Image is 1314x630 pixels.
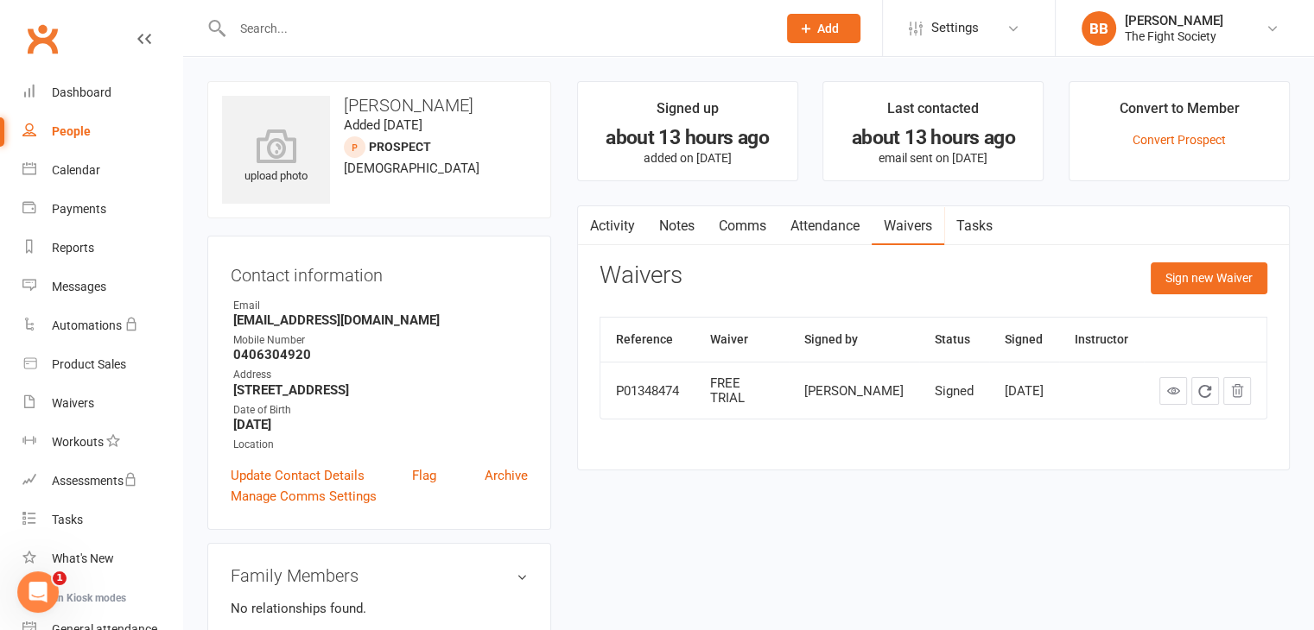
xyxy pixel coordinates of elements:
div: Reports [52,241,94,255]
a: Waivers [872,206,944,246]
div: Assessments [52,474,137,488]
a: Product Sales [22,345,182,384]
iframe: Intercom live chat [17,571,59,613]
a: Dashboard [22,73,182,112]
div: Address [233,367,528,383]
th: Signed [989,318,1059,362]
div: Email [233,298,528,314]
div: Automations [52,318,122,332]
span: Add [817,22,839,35]
div: upload photo [222,129,330,186]
a: Comms [707,206,778,246]
div: about 13 hours ago [839,129,1027,147]
a: What's New [22,539,182,578]
div: [DATE] [1005,384,1044,399]
div: BB [1082,11,1116,46]
p: email sent on [DATE] [839,151,1027,165]
th: Status [919,318,989,362]
a: Activity [578,206,647,246]
a: Tasks [22,501,182,539]
a: Workouts [22,423,182,462]
a: Waivers [22,384,182,423]
div: Location [233,437,528,453]
button: Add [787,14,860,43]
a: Tasks [944,206,1005,246]
a: Payments [22,190,182,229]
div: Convert to Member [1120,98,1240,129]
a: Messages [22,268,182,306]
a: Notes [647,206,707,246]
a: Archive [485,465,528,486]
a: Automations [22,306,182,345]
strong: [EMAIL_ADDRESS][DOMAIN_NAME] [233,312,528,328]
a: Assessments [22,462,182,501]
h3: Contact information [231,259,528,285]
div: Tasks [52,513,83,526]
a: Calendar [22,151,182,190]
snap: prospect [369,140,431,154]
div: Dashboard [52,85,111,99]
div: Workouts [52,435,104,449]
th: Instructor [1059,318,1144,362]
div: Payments [52,202,106,216]
strong: 0406304920 [233,347,528,362]
div: Calendar [52,163,100,177]
h3: Waivers [600,262,682,289]
div: The Fight Society [1125,28,1223,44]
p: No relationships found. [231,598,528,619]
th: Reference [600,318,695,362]
a: Manage Comms Settings [231,486,377,507]
a: Update Contact Details [231,465,365,486]
a: People [22,112,182,151]
a: Convert Prospect [1133,133,1226,147]
div: P01348474 [616,384,679,399]
span: 1 [53,571,67,585]
a: Attendance [778,206,872,246]
th: Signed by [789,318,919,362]
div: Date of Birth [233,402,528,419]
div: Signed up [657,98,719,129]
strong: [DATE] [233,417,528,432]
span: Settings [931,9,979,47]
a: Flag [412,465,436,486]
a: Clubworx [21,17,64,60]
time: Added [DATE] [344,117,422,133]
div: about 13 hours ago [594,129,782,147]
h3: Family Members [231,566,528,585]
input: Search... [227,16,765,41]
button: Sign new Waiver [1151,262,1267,293]
div: Signed [935,384,974,399]
div: Waivers [52,396,94,410]
h3: [PERSON_NAME] [222,96,536,115]
div: Last contacted [887,98,979,129]
th: Waiver [695,318,789,362]
div: [PERSON_NAME] [804,384,904,399]
div: What's New [52,551,114,565]
span: [DEMOGRAPHIC_DATA] [344,161,479,176]
div: Messages [52,280,106,293]
div: [PERSON_NAME] [1125,13,1223,28]
div: People [52,124,91,138]
strong: [STREET_ADDRESS] [233,382,528,398]
div: Mobile Number [233,332,528,349]
a: Reports [22,229,182,268]
p: added on [DATE] [594,151,782,165]
div: Product Sales [52,357,126,371]
div: FREE TRIAL [710,376,773,405]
